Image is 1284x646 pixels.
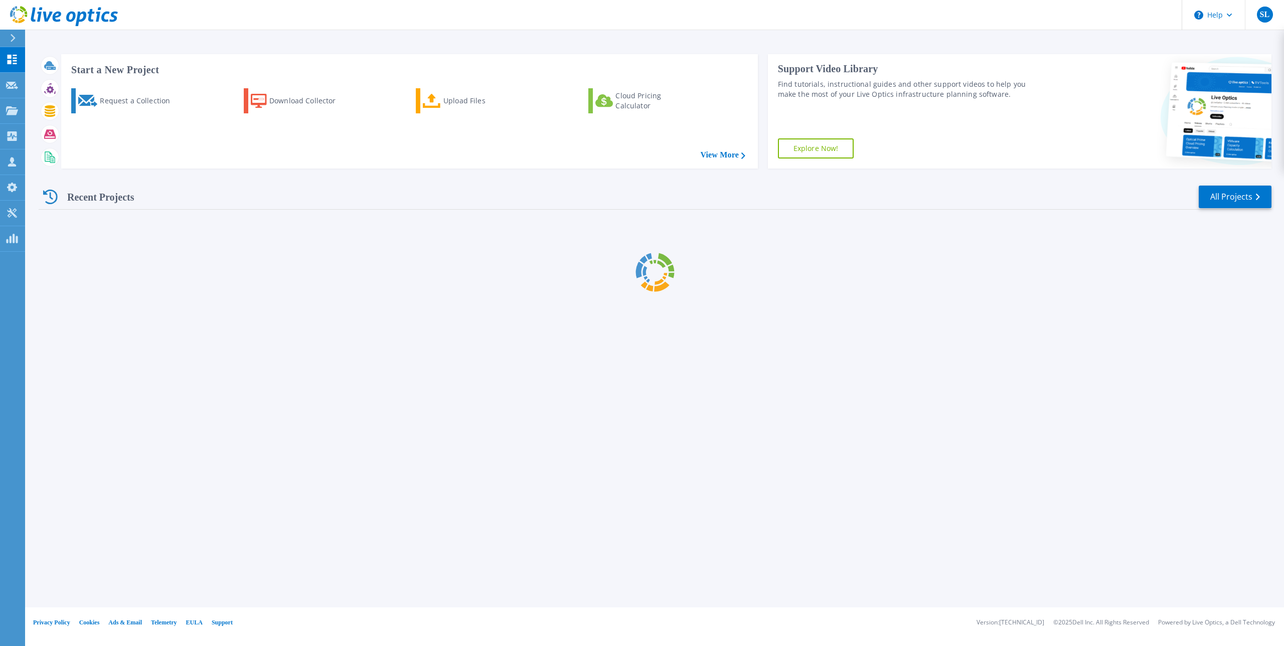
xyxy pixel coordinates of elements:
a: Explore Now! [778,138,854,158]
li: © 2025 Dell Inc. All Rights Reserved [1053,619,1149,626]
li: Version: [TECHNICAL_ID] [977,619,1044,626]
div: Request a Collection [100,91,180,111]
a: EULA [186,619,203,626]
div: Upload Files [443,91,524,111]
div: Find tutorials, instructional guides and other support videos to help you make the most of your L... [778,79,1038,99]
a: Request a Collection [71,88,183,113]
a: Support [212,619,233,626]
li: Powered by Live Optics, a Dell Technology [1158,619,1275,626]
a: Upload Files [416,88,528,113]
a: View More [700,150,745,159]
a: Cookies [79,619,100,626]
div: Cloud Pricing Calculator [615,91,696,111]
a: Cloud Pricing Calculator [588,88,700,113]
a: Ads & Email [108,619,142,626]
a: Telemetry [151,619,177,626]
div: Recent Projects [39,185,149,209]
a: Privacy Policy [33,619,70,626]
a: Download Collector [244,88,356,113]
a: All Projects [1199,186,1271,208]
h3: Start a New Project [71,64,745,75]
div: Download Collector [269,91,350,111]
span: SL [1260,11,1270,19]
div: Support Video Library [778,62,1038,75]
